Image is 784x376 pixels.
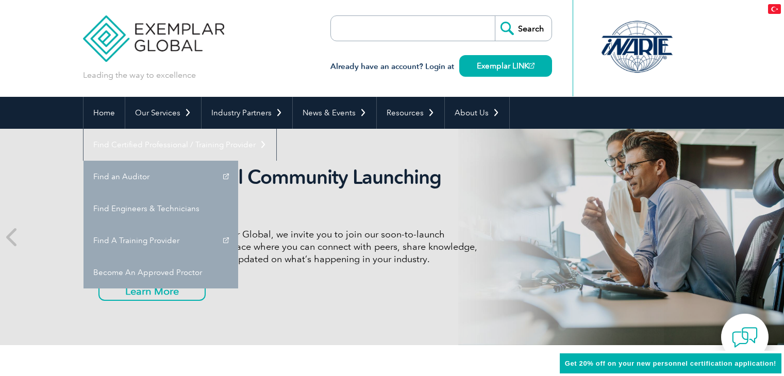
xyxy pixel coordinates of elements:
a: Learn More [98,281,206,301]
a: Industry Partners [202,97,292,129]
a: Find an Auditor [84,161,238,193]
h3: Already have an account? Login at [330,60,552,73]
a: Our Services [125,97,201,129]
span: Get 20% off on your new personnel certification application! [565,360,776,367]
input: Search [495,16,552,41]
img: open_square.png [529,63,535,69]
a: Resources [377,97,444,129]
h2: Exemplar Global Community Launching Soon [98,165,485,213]
a: Find A Training Provider [84,225,238,257]
a: Become An Approved Proctor [84,257,238,288]
p: Leading the way to excellence [83,70,196,81]
a: Find Engineers & Technicians [84,193,238,225]
img: tr [768,4,781,14]
img: contact-chat.png [732,324,758,350]
a: News & Events [293,97,376,129]
p: As a valued member of Exemplar Global, we invite you to join our soon-to-launch Community—a fun, ... [98,228,485,265]
a: Find Certified Professional / Training Provider [84,129,276,161]
a: Exemplar LINK [459,55,552,77]
a: Home [84,97,125,129]
a: About Us [445,97,509,129]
